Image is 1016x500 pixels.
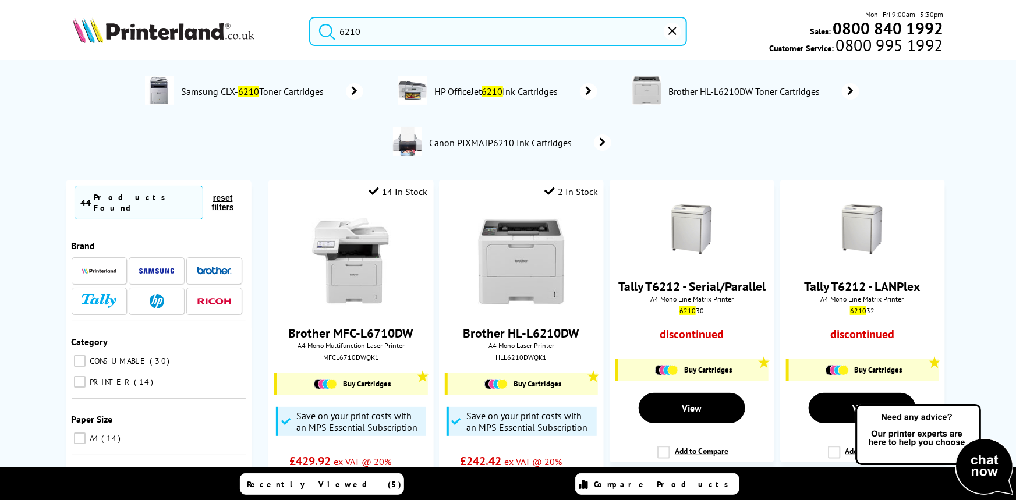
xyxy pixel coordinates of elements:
[283,379,422,389] a: Buy Cartridges
[853,402,1016,498] img: Open Live Chat window
[74,376,86,388] input: PRINTER 14
[789,306,936,315] div: 32
[460,453,501,469] span: £242.42
[240,473,404,495] a: Recently Viewed (5)
[828,446,899,468] label: Add to Compare
[639,393,746,423] a: View
[197,267,232,275] img: Brother
[314,379,337,389] img: Cartridges
[679,306,696,315] mark: 6210
[801,327,924,347] div: discontinued
[296,410,423,433] span: Save on your print costs with an MPS Essential Subscription
[433,86,562,97] span: HP OfficeJet Ink Cartridges
[624,365,763,375] a: Buy Cartridges
[288,325,413,341] a: Brother MFC-L6710DW
[72,240,95,251] span: Brand
[448,353,595,361] div: HLL6210DWQK1
[454,379,592,389] a: Buy Cartridges
[72,336,108,347] span: Category
[682,402,702,414] span: View
[615,295,769,303] span: A4 Mono Line Matrix Printer
[428,137,576,148] span: Canon PIXMA iP6210 Ink Cartridges
[94,192,197,213] div: Products Found
[826,365,849,375] img: Cartridges
[631,327,753,347] div: discontinued
[810,26,831,37] span: Sales:
[657,446,728,468] label: Add to Compare
[73,17,254,43] img: Printerland Logo
[575,473,739,495] a: Compare Products
[809,393,916,423] a: View
[655,365,678,375] img: Cartridges
[770,40,943,54] span: Customer Service:
[865,9,943,20] span: Mon - Fri 9:00am - 5:30pm
[307,218,395,305] img: brother-MFC-L6710DW-front-small.jpg
[82,294,116,307] img: Tally
[203,193,243,212] button: reset filters
[73,17,295,45] a: Printerland Logo
[433,76,597,107] a: HP OfficeJet6210Ink Cartridges
[482,86,503,97] mark: 6210
[667,86,824,97] span: Brother HL-L6210DW Toner Cartridges
[834,40,943,51] span: 0800 995 1992
[618,278,766,295] a: Tally T6212 - Serial/Parallel
[393,127,422,156] img: iP6210-conspage.jpg
[87,356,149,366] span: CONSUMABLE
[514,379,561,389] span: Buy Cartridges
[247,479,402,490] span: Recently Viewed (5)
[134,377,157,387] span: 14
[594,479,735,490] span: Compare Products
[831,23,943,34] a: 0800 840 1992
[833,200,891,258] img: t6215thumb.gif
[150,356,173,366] span: 30
[684,365,732,375] span: Buy Cartridges
[544,186,598,197] div: 2 In Stock
[180,76,363,107] a: Samsung CLX-6210Toner Cartridges
[855,365,902,375] span: Buy Cartridges
[274,341,427,350] span: A4 Mono Multifunction Laser Printer
[667,76,859,107] a: Brother HL-L6210DW Toner Cartridges
[87,433,101,444] span: A4
[663,200,721,258] img: t6215thumb.gif
[74,355,86,367] input: CONSUMABLE 30
[504,456,562,467] span: ex VAT @ 20%
[795,365,933,375] a: Buy Cartridges
[445,341,598,350] span: A4 Mono Laser Printer
[102,433,124,444] span: 14
[309,17,687,46] input: Search prod
[82,268,116,274] img: Printerland
[467,410,594,433] span: Save on your print costs with an MPS Essential Subscription
[850,306,866,315] mark: 6210
[632,76,661,105] img: HL-L6210DW-deptimage.jpg
[180,86,328,97] span: Samsung CLX- Toner Cartridges
[334,456,391,467] span: ex VAT @ 20%
[81,197,91,208] span: 44
[786,295,939,303] span: A4 Mono Line Matrix Printer
[398,76,427,105] img: OJ6205-conspage.jpg
[478,218,565,305] img: brother-HL-L6210DW-front-small.jpg
[343,379,391,389] span: Buy Cartridges
[74,432,86,444] input: A4 14
[463,325,580,341] a: Brother HL-L6210DW
[618,306,766,315] div: 30
[87,377,133,387] span: PRINTER
[150,294,164,308] img: HP
[277,353,424,361] div: MFCL6710DWQK1
[139,268,174,274] img: Samsung
[805,278,921,295] a: Tally T6212 - LANPlex
[833,17,943,39] b: 0800 840 1992
[428,127,611,158] a: Canon PIXMA iP6210 Ink Cartridges
[145,76,174,105] img: CLX-6210-conspage.jpg
[197,298,232,304] img: Ricoh
[369,186,428,197] div: 14 In Stock
[484,379,508,389] img: Cartridges
[72,413,113,425] span: Paper Size
[238,86,259,97] mark: 6210
[289,453,331,469] span: £429.92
